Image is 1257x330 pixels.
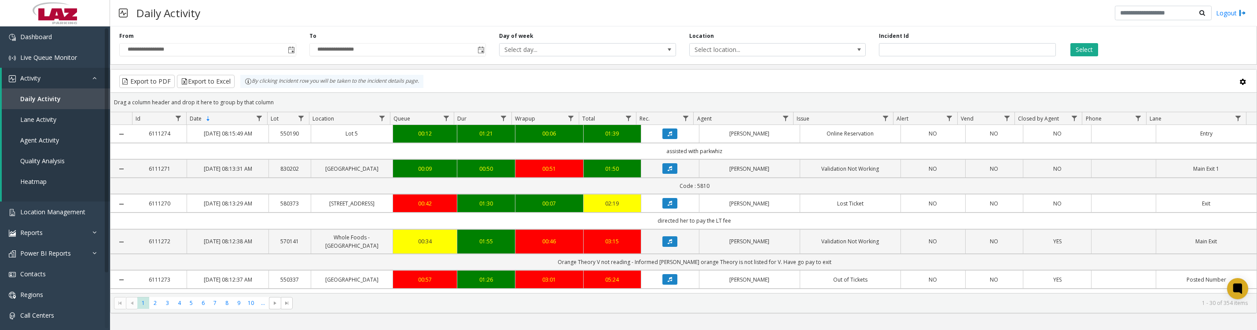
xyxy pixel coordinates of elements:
span: Select location... [690,44,831,56]
span: Toggle popup [476,44,485,56]
label: To [309,32,316,40]
a: Date Filter Menu [253,112,265,124]
img: 'icon' [9,34,16,41]
a: Location Filter Menu [376,112,388,124]
a: [PERSON_NAME] [705,129,794,138]
span: Page 6 [197,297,209,309]
a: 6111270 [138,199,182,208]
span: Page 11 [257,297,269,309]
a: 01:21 [463,129,510,138]
td: [PERSON_NAME] states she is at the North entry - no North entry listed - it is not providing tkts... [132,289,1257,305]
div: Data table [110,112,1257,293]
div: 00:07 [521,199,578,208]
a: Main Exit [1161,237,1251,246]
img: logout [1239,8,1246,18]
a: Lane Activity [2,109,110,130]
a: NO [906,199,960,208]
span: Go to the last page [283,300,290,307]
a: 00:57 [398,275,452,284]
a: 01:55 [463,237,510,246]
a: Whole Foods - [GEOGRAPHIC_DATA] [316,233,387,250]
td: directed her to pay the LT fee [132,213,1257,229]
a: Lost Ticket [805,199,895,208]
span: Lane Activity [20,115,56,124]
a: 00:46 [521,237,578,246]
a: Heatmap [2,171,110,192]
a: 01:39 [589,129,636,138]
a: Agent Filter Menu [779,112,791,124]
span: Agent [697,115,712,122]
div: 00:06 [521,129,578,138]
img: 'icon' [9,55,16,62]
div: 00:50 [463,165,510,173]
span: Lane [1150,115,1161,122]
a: 00:51 [521,165,578,173]
a: [DATE] 08:13:31 AM [192,165,263,173]
a: NO [971,129,1018,138]
div: Drag a column header and drop it here to group by that column [110,95,1257,110]
span: NO [990,238,998,245]
a: Closed by Agent Filter Menu [1068,112,1080,124]
h3: Daily Activity [132,2,205,24]
span: Page 4 [173,297,185,309]
span: NO [1053,165,1062,172]
img: 'icon' [9,292,16,299]
span: YES [1053,238,1062,245]
div: 03:01 [521,275,578,284]
a: Lane Filter Menu [1232,112,1244,124]
kendo-pager-info: 1 - 30 of 354 items [298,299,1248,307]
span: Go to the next page [269,297,281,309]
a: 6111273 [138,275,182,284]
span: Vend [961,115,974,122]
a: Collapse Details [110,276,132,283]
a: Issue Filter Menu [879,112,891,124]
a: Validation Not Working [805,237,895,246]
a: Posted Number [1161,275,1251,284]
label: From [119,32,134,40]
span: Page 9 [233,297,245,309]
a: 00:34 [398,237,452,246]
a: Entry [1161,129,1251,138]
span: Daily Activity [20,95,61,103]
a: Phone Filter Menu [1132,112,1144,124]
span: YES [1053,276,1062,283]
span: NO [990,200,998,207]
a: NO [906,129,960,138]
img: 'icon' [9,209,16,216]
a: 01:26 [463,275,510,284]
a: 00:42 [398,199,452,208]
span: Live Queue Monitor [20,53,77,62]
a: 05:24 [589,275,636,284]
a: Id Filter Menu [173,112,184,124]
a: Activity [2,68,110,88]
a: 6111274 [138,129,182,138]
a: [GEOGRAPHIC_DATA] [316,275,387,284]
span: Page 1 [137,297,149,309]
span: Heatmap [20,177,47,186]
span: Page 10 [245,297,257,309]
span: Reports [20,228,43,237]
a: NO [1029,129,1086,138]
a: Queue Filter Menu [440,112,452,124]
a: Collapse Details [110,238,132,246]
td: Code : 5810 [132,178,1257,194]
button: Export to PDF [119,75,175,88]
span: NO [990,130,998,137]
a: Total Filter Menu [622,112,634,124]
a: Vend Filter Menu [1001,112,1013,124]
a: 580373 [274,199,305,208]
label: Location [689,32,714,40]
img: 'icon' [9,230,16,237]
a: Collapse Details [110,201,132,208]
a: 6111271 [138,165,182,173]
a: YES [1029,275,1086,284]
a: 6111272 [138,237,182,246]
img: pageIcon [119,2,128,24]
span: Page 3 [162,297,173,309]
span: Phone [1086,115,1102,122]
